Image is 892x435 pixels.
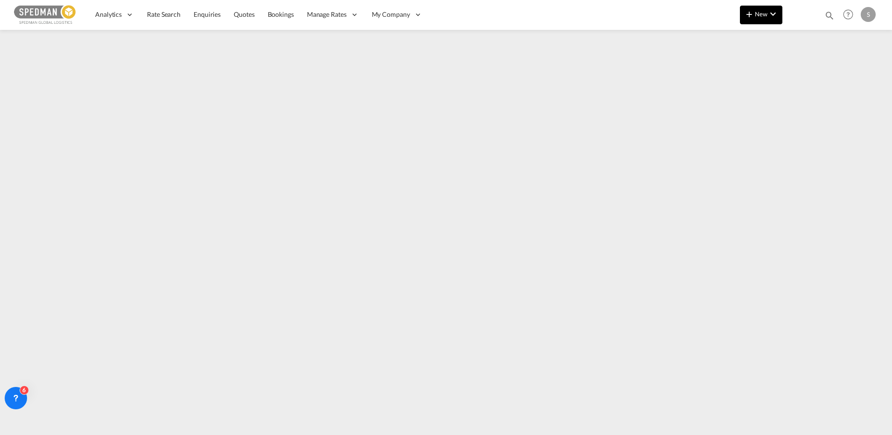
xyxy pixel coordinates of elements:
div: S [861,7,876,22]
img: c12ca350ff1b11efb6b291369744d907.png [14,4,77,25]
span: Enquiries [194,10,221,18]
span: New [744,10,779,18]
span: My Company [372,10,410,19]
button: icon-plus 400-fgNewicon-chevron-down [740,6,782,24]
div: Help [840,7,861,23]
span: Rate Search [147,10,181,18]
md-icon: icon-plus 400-fg [744,8,755,20]
span: Help [840,7,856,22]
div: icon-magnify [824,10,835,24]
span: Bookings [268,10,294,18]
span: Manage Rates [307,10,347,19]
md-icon: icon-magnify [824,10,835,21]
span: Quotes [234,10,254,18]
md-icon: icon-chevron-down [767,8,779,20]
span: Analytics [95,10,122,19]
